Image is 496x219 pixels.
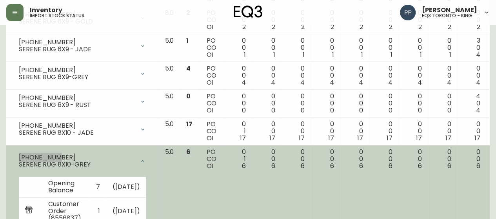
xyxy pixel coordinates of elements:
[19,94,135,101] div: [PHONE_NUMBER]
[388,78,392,87] span: 4
[434,93,451,114] div: 0 0
[272,22,275,31] span: 2
[449,50,451,59] span: 1
[317,65,334,86] div: 0 0
[447,22,451,31] span: 2
[420,50,422,59] span: 1
[13,37,152,54] div: [PHONE_NUMBER]SERENE RUG 6X9 - JADE
[207,121,216,142] div: PO CO
[19,18,135,25] div: SERENE RUG 6X9 - GOLD
[329,78,334,87] span: 4
[229,93,246,114] div: 0 0
[476,161,480,170] span: 6
[346,65,363,86] div: 0 0
[207,37,216,58] div: PO CO
[317,121,334,142] div: 0 0
[389,22,392,31] span: 2
[207,161,213,170] span: OI
[288,148,305,170] div: 0 0
[474,134,480,143] span: 17
[346,37,363,58] div: 0 0
[317,37,334,58] div: 0 0
[301,106,305,115] span: 0
[447,161,451,170] span: 6
[476,106,480,115] span: 4
[463,93,480,114] div: 4 0
[317,93,334,114] div: 0 0
[207,134,213,143] span: OI
[288,37,305,58] div: 0 0
[346,93,363,114] div: 0 0
[19,122,135,129] div: [PHONE_NUMBER]
[207,22,213,31] span: OI
[332,50,334,59] span: 1
[361,50,363,59] span: 1
[463,121,480,142] div: 0 0
[359,78,363,87] span: 4
[376,121,392,142] div: 0 0
[434,148,451,170] div: 0 0
[158,90,180,118] td: 5.0
[288,65,305,86] div: 0 0
[330,22,334,31] span: 2
[271,106,275,115] span: 0
[242,78,246,87] span: 4
[19,101,135,109] div: SERENE RUG 6X9 - RUST
[463,148,480,170] div: 0 0
[389,106,392,115] span: 0
[434,121,451,142] div: 0 0
[234,5,263,18] img: logo
[288,93,305,114] div: 0 0
[418,78,422,87] span: 4
[418,106,422,115] span: 0
[19,74,135,81] div: SERENE RUG 6X9-GREY
[463,37,480,58] div: 3 0
[303,50,305,59] span: 1
[258,37,275,58] div: 0 0
[476,78,480,87] span: 4
[418,161,422,170] span: 6
[13,65,152,82] div: [PHONE_NUMBER]SERENE RUG 6X9-GREY
[359,106,363,115] span: 0
[207,106,213,115] span: OI
[330,106,334,115] span: 0
[422,7,477,13] span: [PERSON_NAME]
[300,78,305,87] span: 4
[229,37,246,58] div: 0 0
[207,50,213,59] span: OI
[422,13,472,18] h5: eq3 toronto - king
[434,65,451,86] div: 0 0
[273,50,275,59] span: 1
[301,22,305,31] span: 2
[158,118,180,145] td: 5.0
[477,22,480,31] span: 2
[19,67,135,74] div: [PHONE_NUMBER]
[359,161,363,170] span: 6
[330,161,334,170] span: 6
[301,161,305,170] span: 6
[19,129,135,136] div: SERENE RUG 8X10 - JADE
[387,134,392,143] span: 17
[229,9,246,31] div: 0 0
[42,177,90,197] td: Opening Balance
[244,50,246,59] span: 1
[207,78,213,87] span: OI
[13,93,152,110] div: [PHONE_NUMBER]SERENE RUG 6X9 - RUST
[357,134,363,143] span: 17
[445,134,451,143] span: 17
[376,93,392,114] div: 0 0
[158,34,180,62] td: 5.0
[476,50,480,59] span: 4
[106,177,146,197] td: ( [DATE] )
[186,147,191,156] span: 6
[299,134,305,143] span: 17
[405,65,422,86] div: 0 0
[207,93,216,114] div: PO CO
[376,9,392,31] div: 0 0
[271,78,275,87] span: 4
[242,22,246,31] span: 2
[376,65,392,86] div: 0 0
[418,22,422,31] span: 2
[229,148,246,170] div: 0 1
[207,65,216,86] div: PO CO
